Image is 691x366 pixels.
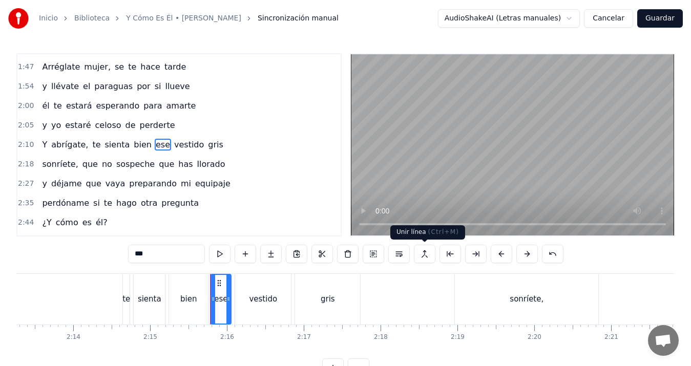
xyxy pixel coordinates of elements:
div: 2:14 [67,333,80,341]
span: déjame [50,178,83,189]
nav: breadcrumb [39,13,339,24]
a: Y Cómo Es Él • [PERSON_NAME] [126,13,241,24]
span: 2:18 [18,159,34,169]
div: ese [214,293,227,305]
span: que [158,158,175,170]
span: si [92,197,101,209]
span: preparando [128,178,178,189]
span: te [127,61,137,73]
div: Chat abierto [648,325,679,356]
span: y [41,178,48,189]
span: ( Ctrl+M ) [428,228,459,235]
span: te [103,197,113,209]
span: 2:44 [18,218,34,228]
span: vestido [173,139,205,150]
span: llévate [50,80,80,92]
div: 2:20 [528,333,541,341]
span: y [41,80,48,92]
span: Arréglate [41,61,81,73]
a: Biblioteca [74,13,110,24]
span: celoso [94,119,122,131]
span: 2:05 [18,120,34,131]
a: Inicio [39,13,58,24]
span: pregunta [160,197,200,209]
span: yo [50,119,62,131]
span: ¿Y [41,217,52,228]
span: mujer, [83,61,112,73]
span: sonríete, [41,158,79,170]
span: paraguas [93,80,134,92]
button: Guardar [637,9,683,28]
span: y [41,119,48,131]
span: te [53,100,63,112]
span: 2:27 [18,179,34,189]
div: te [122,293,130,305]
span: has [177,158,194,170]
span: te [91,139,101,150]
div: gris [321,293,335,305]
span: estará [65,100,93,112]
span: llorado [196,158,226,170]
span: que [85,178,102,189]
div: 2:18 [374,333,388,341]
span: esperando [95,100,141,112]
div: sonríete, [510,293,543,305]
div: vestido [249,293,277,305]
span: si [154,80,162,92]
div: 2:16 [220,333,234,341]
span: vaya [104,178,127,189]
span: abrígate, [50,139,89,150]
span: es [81,217,93,228]
img: youka [8,8,29,29]
div: 2:19 [451,333,465,341]
span: hace [139,61,161,73]
span: bien [133,139,153,150]
div: 2:15 [143,333,157,341]
span: para [142,100,163,112]
span: hago [115,197,138,209]
span: por [136,80,152,92]
span: él [41,100,50,112]
span: sienta [104,139,131,150]
span: 2:00 [18,101,34,111]
span: de [124,119,137,131]
span: equipaje [194,178,232,189]
span: Sincronización manual [258,13,339,24]
span: que [81,158,99,170]
span: 1:47 [18,62,34,72]
div: 2:21 [604,333,618,341]
span: cómo [55,217,79,228]
span: 2:10 [18,140,34,150]
span: ese [155,139,171,150]
span: llueve [164,80,191,92]
div: 2:17 [297,333,311,341]
span: se [114,61,125,73]
span: otra [140,197,158,209]
span: Y [41,139,48,150]
span: 2:35 [18,198,34,208]
span: no [101,158,113,170]
button: Cancelar [584,9,633,28]
span: sospeche [115,158,156,170]
div: sienta [138,293,161,305]
div: Unir línea [390,225,465,240]
span: tarde [163,61,187,73]
span: 1:54 [18,81,34,92]
div: bien [180,293,197,305]
span: gris [207,139,224,150]
span: perderte [139,119,176,131]
span: él? [95,217,109,228]
span: el [82,80,91,92]
span: estaré [64,119,92,131]
span: mi [180,178,192,189]
span: perdóname [41,197,90,209]
span: amarte [165,100,197,112]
